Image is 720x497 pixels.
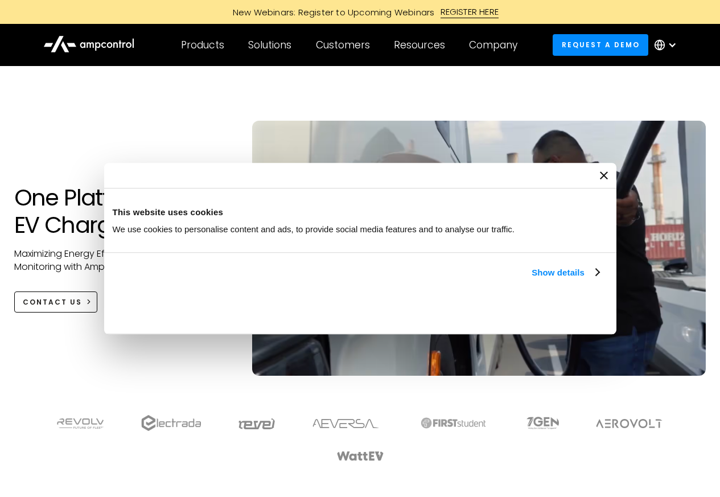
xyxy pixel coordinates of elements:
[441,6,499,18] div: REGISTER HERE
[440,292,603,325] button: Okay
[469,39,517,51] div: Company
[553,34,648,55] a: Request a demo
[600,171,608,179] button: Close banner
[14,248,230,273] p: Maximizing Energy Efficiency, Uptime, and 24/7 Monitoring with Ampcontrol Solutions
[104,6,616,18] a: New Webinars: Register to Upcoming WebinarsREGISTER HERE
[248,39,291,51] div: Solutions
[394,39,445,51] div: Resources
[23,297,82,307] div: CONTACT US
[113,206,608,219] div: This website uses cookies
[336,451,384,461] img: WattEV logo
[181,39,224,51] div: Products
[14,184,230,239] h1: One Platform for EV Charging Hubs
[221,6,441,18] div: New Webinars: Register to Upcoming Webinars
[14,291,98,313] a: CONTACT US
[141,415,201,431] img: electrada logo
[316,39,370,51] div: Customers
[113,224,515,234] span: We use cookies to personalise content and ads, to provide social media features and to analyse ou...
[532,266,599,280] a: Show details
[595,419,663,428] img: Aerovolt Logo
